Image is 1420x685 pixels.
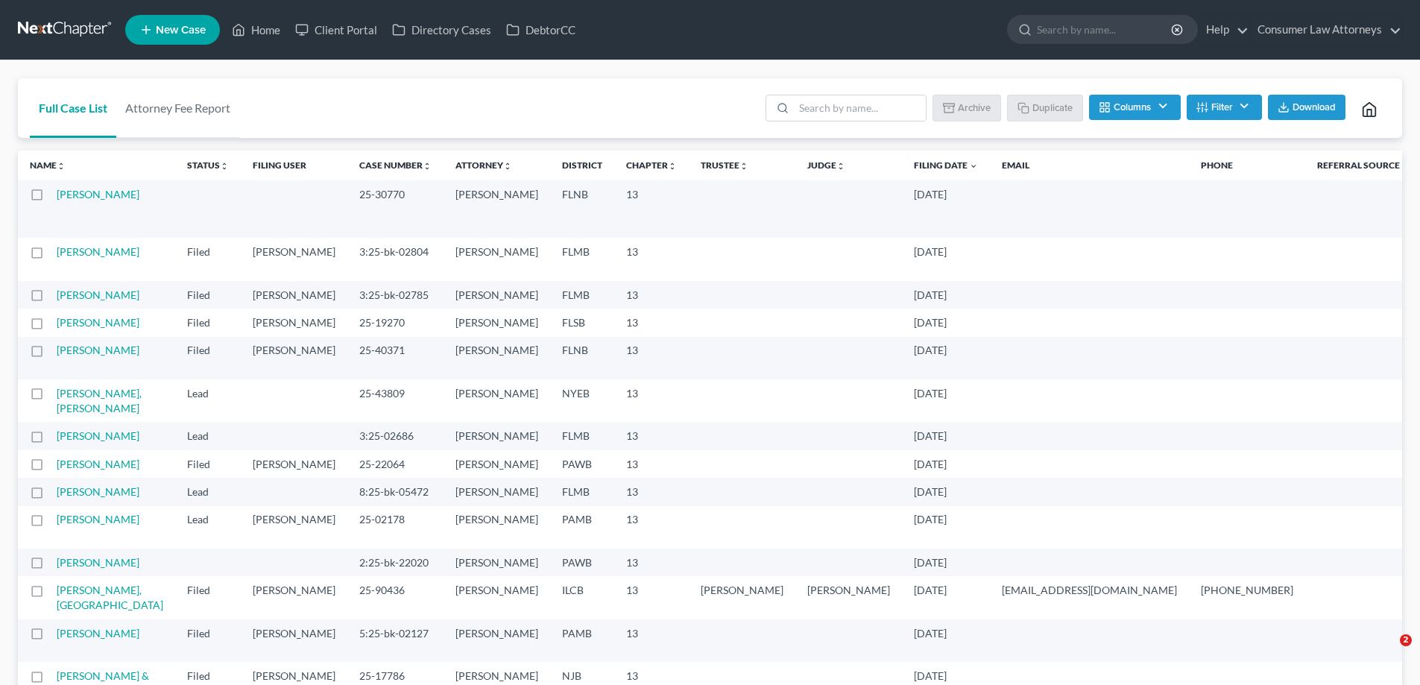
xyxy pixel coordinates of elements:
[175,309,241,336] td: Filed
[1293,101,1336,113] span: Download
[550,422,614,449] td: FLMB
[175,478,241,505] td: Lead
[175,281,241,309] td: Filed
[57,513,139,525] a: [PERSON_NAME]
[241,151,347,180] th: Filing User
[1187,95,1262,120] button: Filter
[347,281,444,309] td: 3:25-bk-02785
[57,458,139,470] a: [PERSON_NAME]
[614,309,689,336] td: 13
[614,422,689,449] td: 13
[794,95,926,121] input: Search by name...
[1268,95,1345,120] button: Download
[1002,583,1177,598] pre: [EMAIL_ADDRESS][DOMAIN_NAME]
[902,379,990,422] td: [DATE]
[902,337,990,379] td: [DATE]
[156,25,206,36] span: New Case
[241,450,347,478] td: [PERSON_NAME]
[224,16,288,43] a: Home
[57,344,139,356] a: [PERSON_NAME]
[116,78,239,138] a: Attorney Fee Report
[347,450,444,478] td: 25-22064
[701,160,748,171] a: Trusteeunfold_more
[499,16,583,43] a: DebtorCC
[241,576,347,619] td: [PERSON_NAME]
[175,450,241,478] td: Filed
[550,238,614,280] td: FLMB
[30,160,66,171] a: Nameunfold_more
[1037,16,1173,43] input: Search by name...
[1250,16,1401,43] a: Consumer Law Attorneys
[288,16,385,43] a: Client Portal
[1400,634,1412,646] span: 2
[614,506,689,549] td: 13
[902,180,990,238] td: [DATE]
[241,337,347,379] td: [PERSON_NAME]
[836,162,845,171] i: unfold_more
[902,619,990,662] td: [DATE]
[614,379,689,422] td: 13
[347,478,444,505] td: 8:25-bk-05472
[423,162,432,171] i: unfold_more
[444,450,550,478] td: [PERSON_NAME]
[689,576,795,619] td: [PERSON_NAME]
[444,379,550,422] td: [PERSON_NAME]
[902,281,990,309] td: [DATE]
[550,619,614,662] td: PAMB
[57,316,139,329] a: [PERSON_NAME]
[969,162,978,171] i: expand_more
[550,450,614,478] td: PAWB
[347,619,444,662] td: 5:25-bk-02127
[444,576,550,619] td: [PERSON_NAME]
[444,238,550,280] td: [PERSON_NAME]
[444,281,550,309] td: [PERSON_NAME]
[241,238,347,280] td: [PERSON_NAME]
[902,478,990,505] td: [DATE]
[503,162,512,171] i: unfold_more
[57,245,139,258] a: [PERSON_NAME]
[57,485,139,498] a: [PERSON_NAME]
[175,379,241,422] td: Lead
[614,619,689,662] td: 13
[550,180,614,238] td: FLNB
[614,337,689,379] td: 13
[455,160,512,171] a: Attorneyunfold_more
[550,309,614,336] td: FLSB
[1317,160,1409,171] a: Referral Sourceunfold_more
[550,478,614,505] td: FLMB
[902,450,990,478] td: [DATE]
[347,238,444,280] td: 3:25-bk-02804
[57,429,139,442] a: [PERSON_NAME]
[739,162,748,171] i: unfold_more
[902,238,990,280] td: [DATE]
[550,549,614,576] td: PAWB
[57,584,163,611] a: [PERSON_NAME], [GEOGRAPHIC_DATA]
[175,576,241,619] td: Filed
[241,309,347,336] td: [PERSON_NAME]
[550,281,614,309] td: FLMB
[444,337,550,379] td: [PERSON_NAME]
[347,549,444,576] td: 2:25-bk-22020
[175,337,241,379] td: Filed
[614,281,689,309] td: 13
[668,162,677,171] i: unfold_more
[550,379,614,422] td: NYEB
[902,422,990,449] td: [DATE]
[175,238,241,280] td: Filed
[1369,634,1405,670] iframe: Intercom live chat
[614,238,689,280] td: 13
[444,180,550,238] td: [PERSON_NAME]
[914,160,978,171] a: Filing Date expand_more
[444,309,550,336] td: [PERSON_NAME]
[57,627,139,640] a: [PERSON_NAME]
[241,619,347,662] td: [PERSON_NAME]
[1189,151,1305,180] th: Phone
[902,576,990,619] td: [DATE]
[444,506,550,549] td: [PERSON_NAME]
[550,337,614,379] td: FLNB
[30,78,116,138] a: Full Case List
[175,506,241,549] td: Lead
[1400,162,1409,171] i: unfold_more
[385,16,499,43] a: Directory Cases
[614,450,689,478] td: 13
